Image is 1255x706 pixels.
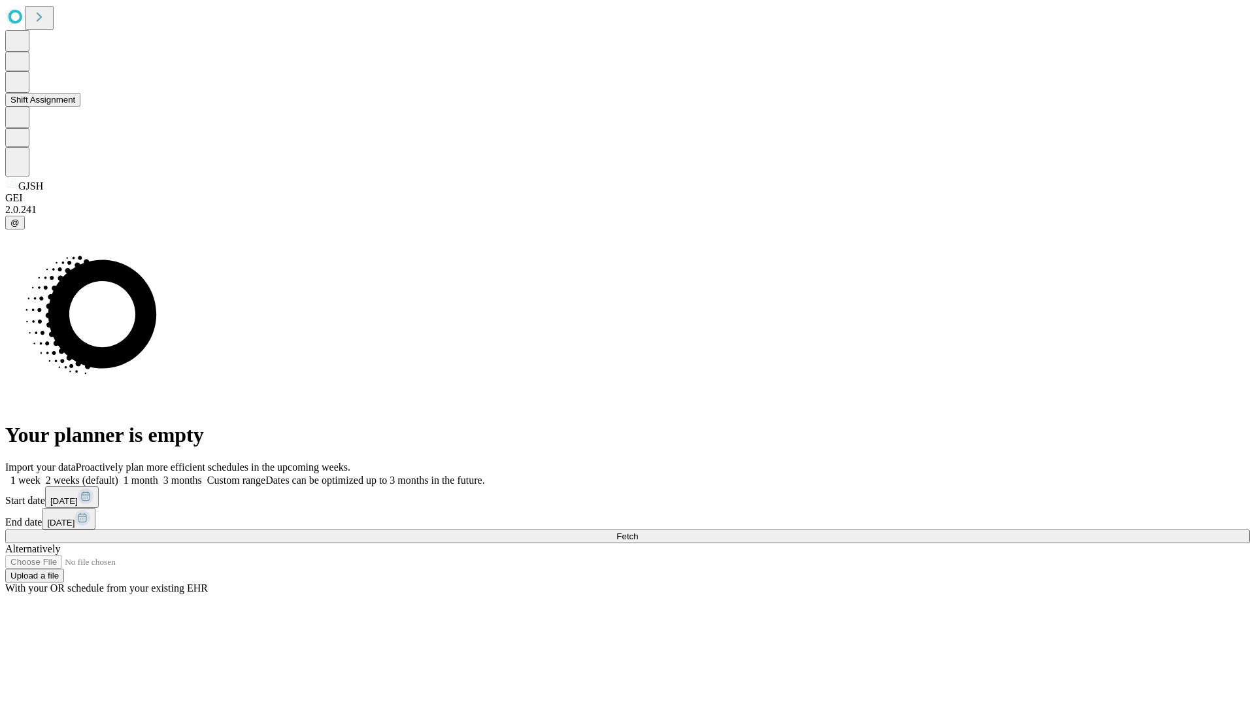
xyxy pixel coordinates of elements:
[5,508,1250,529] div: End date
[163,475,202,486] span: 3 months
[5,529,1250,543] button: Fetch
[5,543,60,554] span: Alternatively
[124,475,158,486] span: 1 month
[5,192,1250,204] div: GEI
[616,531,638,541] span: Fetch
[5,569,64,582] button: Upload a file
[47,518,75,528] span: [DATE]
[5,462,76,473] span: Import your data
[76,462,350,473] span: Proactively plan more efficient schedules in the upcoming weeks.
[10,475,41,486] span: 1 week
[207,475,265,486] span: Custom range
[45,486,99,508] button: [DATE]
[10,218,20,227] span: @
[18,180,43,192] span: GJSH
[5,93,80,107] button: Shift Assignment
[50,496,78,506] span: [DATE]
[5,486,1250,508] div: Start date
[265,475,484,486] span: Dates can be optimized up to 3 months in the future.
[5,216,25,229] button: @
[42,508,95,529] button: [DATE]
[5,582,208,594] span: With your OR schedule from your existing EHR
[46,475,118,486] span: 2 weeks (default)
[5,204,1250,216] div: 2.0.241
[5,423,1250,447] h1: Your planner is empty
